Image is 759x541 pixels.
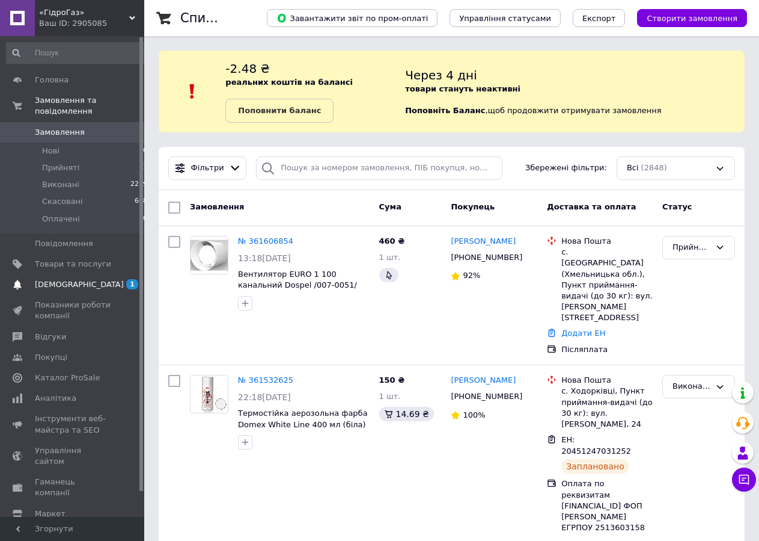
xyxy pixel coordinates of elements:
[238,236,293,246] a: № 361606854
[180,11,302,25] h1: Список замовлень
[143,146,147,156] span: 0
[35,477,111,498] span: Гаманець компанії
[561,386,653,430] div: с. Ходорківці, Пункт приймання-видачі (до 30 кг): вул. [PERSON_NAME], 24
[35,373,100,383] span: Каталог ProSale
[463,410,485,419] span: 100%
[39,7,129,18] span: «ГідроГаз»
[135,196,147,207] span: 608
[42,146,59,156] span: Нові
[35,352,67,363] span: Покупці
[451,392,522,401] span: [PHONE_NUMBER]
[256,156,502,180] input: Пошук за номером замовлення, ПІБ покупця, номером телефону, Email, номером накладної
[561,459,629,474] div: Заплановано
[190,236,228,274] a: Фото товару
[35,332,66,342] span: Відгуки
[225,61,270,76] span: -2.48 ₴
[143,162,147,173] span: 1
[42,162,79,173] span: Прийняті
[238,409,368,462] a: Термостійка аерозольна фарба Domex White Line 400 мл (біла) (відправляємо тільки пром-оплатою або...
[405,84,520,93] b: товари стануть неактивні
[130,179,147,190] span: 2239
[561,375,653,386] div: Нова Пошта
[451,236,516,247] a: [PERSON_NAME]
[238,392,291,402] span: 22:18[DATE]
[190,202,244,211] span: Замовлення
[267,9,437,27] button: Завантажити звіт по пром-оплаті
[582,14,616,23] span: Експорт
[379,202,401,211] span: Cума
[647,14,737,23] span: Створити замовлення
[379,407,434,421] div: 14.69 ₴
[672,380,710,393] div: Виконано
[225,99,334,123] a: Поповнити баланс
[405,60,745,123] div: , щоб продовжити отримувати замовлення
[451,202,495,211] span: Покупець
[561,344,653,355] div: Післяплата
[459,14,551,23] span: Управління статусами
[238,106,321,115] b: Поповнити баланс
[191,376,228,413] img: Фото товару
[379,376,405,385] span: 150 ₴
[35,509,66,519] span: Маркет
[42,179,79,190] span: Виконані
[39,18,144,29] div: Ваш ID: 2905085
[191,162,224,174] span: Фільтри
[191,236,228,274] img: Фото товару
[561,329,605,338] a: Додати ЕН
[143,214,147,224] span: 0
[225,78,353,87] b: реальних коштів на балансі
[732,468,756,492] button: Чат з покупцем
[561,247,653,323] div: с. [GEOGRAPHIC_DATA] (Хмельницька обл.), Пункт приймання-видачі (до 30 кг): вул. [PERSON_NAME][ST...
[6,42,148,64] input: Пошук
[190,375,228,413] a: Фото товару
[450,9,561,27] button: Управління статусами
[35,127,85,138] span: Замовлення
[379,236,405,246] span: 460 ₴
[35,279,124,290] span: [DEMOGRAPHIC_DATA]
[405,68,477,82] span: Через 4 дні
[561,478,653,533] div: Оплата по реквизитам [FINANCIAL_ID] ФОП [PERSON_NAME] ЕГРПОУ 2513603158
[42,214,80,224] span: Оплачені
[525,162,607,174] span: Збережені фільтри:
[238,253,291,263] span: 13:18[DATE]
[238,270,357,290] a: Вентилятор EURO 1 100 канальний Dospel /007-0051/
[573,9,626,27] button: Експорт
[672,241,710,254] div: Прийнято
[561,435,631,456] span: ЕН: 20451247031252
[561,236,653,247] div: Нова Пошта
[379,253,401,262] span: 1 шт.
[276,13,428,23] span: Завантажити звіт по пром-оплаті
[451,375,516,386] a: [PERSON_NAME]
[35,95,144,117] span: Замовлення та повідомлення
[35,259,111,270] span: Товари та послуги
[35,238,93,249] span: Повідомлення
[35,393,76,404] span: Аналітика
[463,271,480,280] span: 92%
[238,376,293,385] a: № 361532625
[126,279,138,289] span: 1
[625,13,747,22] a: Створити замовлення
[637,9,747,27] button: Створити замовлення
[547,202,636,211] span: Доставка та оплата
[35,445,111,467] span: Управління сайтом
[42,196,83,207] span: Скасовані
[35,75,69,85] span: Головна
[405,106,485,115] b: Поповніть Баланс
[35,413,111,435] span: Інструменти веб-майстра та SEO
[627,162,639,174] span: Всі
[641,163,667,172] span: (2848)
[451,253,522,262] span: [PHONE_NUMBER]
[183,82,201,100] img: :exclamation:
[662,202,692,211] span: Статус
[35,300,111,321] span: Показники роботи компанії
[379,392,401,401] span: 1 шт.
